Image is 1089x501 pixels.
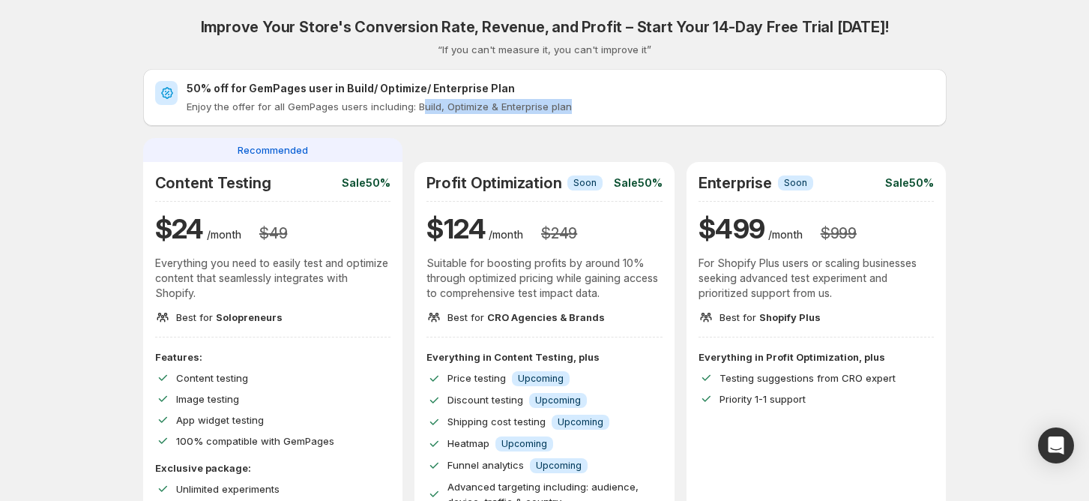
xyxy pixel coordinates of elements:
p: /month [207,227,241,242]
p: Features: [155,349,391,364]
p: Best for [447,310,605,325]
p: /month [768,227,803,242]
h3: $ 49 [259,224,287,242]
h1: $ 24 [155,211,204,247]
p: Sale 50% [885,175,934,190]
span: Content testing [176,372,248,384]
span: Recommended [238,142,308,157]
p: Best for [720,310,821,325]
p: Everything in Profit Optimization, plus [699,349,935,364]
span: Testing suggestions from CRO expert [720,372,896,384]
p: For Shopify Plus users or scaling businesses seeking advanced test experiment and prioritized sup... [699,256,935,301]
span: Price testing [447,372,506,384]
span: App widget testing [176,414,264,426]
span: Image testing [176,393,239,405]
h1: $ 124 [426,211,486,247]
span: Upcoming [501,438,547,450]
span: Soon [573,177,597,189]
span: Upcoming [536,460,582,472]
h3: $ 999 [821,224,857,242]
span: Upcoming [558,416,603,428]
span: Upcoming [535,394,581,406]
span: Upcoming [518,373,564,385]
p: Sale 50% [342,175,390,190]
p: “If you can't measure it, you can't improve it” [438,42,651,57]
p: Exclusive package: [155,460,391,475]
h2: Improve Your Store's Conversion Rate, Revenue, and Profit – Start Your 14-Day Free Trial [DATE]! [201,18,889,36]
span: Solopreneurs [216,311,283,323]
span: Discount testing [447,394,523,406]
p: Enjoy the offer for all GemPages users including: Build, Optimize & Enterprise plan [187,99,935,114]
h3: $ 249 [541,224,577,242]
span: CRO Agencies & Brands [487,311,605,323]
p: Best for [176,310,283,325]
p: Suitable for boosting profits by around 10% through optimized pricing while gaining access to com... [426,256,663,301]
h2: Enterprise [699,174,772,192]
span: Funnel analytics [447,459,524,471]
p: Everything in Content Testing, plus [426,349,663,364]
div: Open Intercom Messenger [1038,427,1074,463]
span: Heatmap [447,437,489,449]
p: /month [489,227,523,242]
h2: 50% off for GemPages user in Build/ Optimize/ Enterprise Plan [187,81,935,96]
h2: Content Testing [155,174,271,192]
span: Priority 1-1 support [720,393,806,405]
span: Soon [784,177,807,189]
p: Everything you need to easily test and optimize content that seamlessly integrates with Shopify. [155,256,391,301]
h2: Profit Optimization [426,174,561,192]
span: Shopify Plus [759,311,821,323]
span: 100% compatible with GemPages [176,435,334,447]
p: Sale 50% [614,175,663,190]
span: Shipping cost testing [447,415,546,427]
span: Unlimited experiments [176,483,280,495]
h1: $ 499 [699,211,765,247]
